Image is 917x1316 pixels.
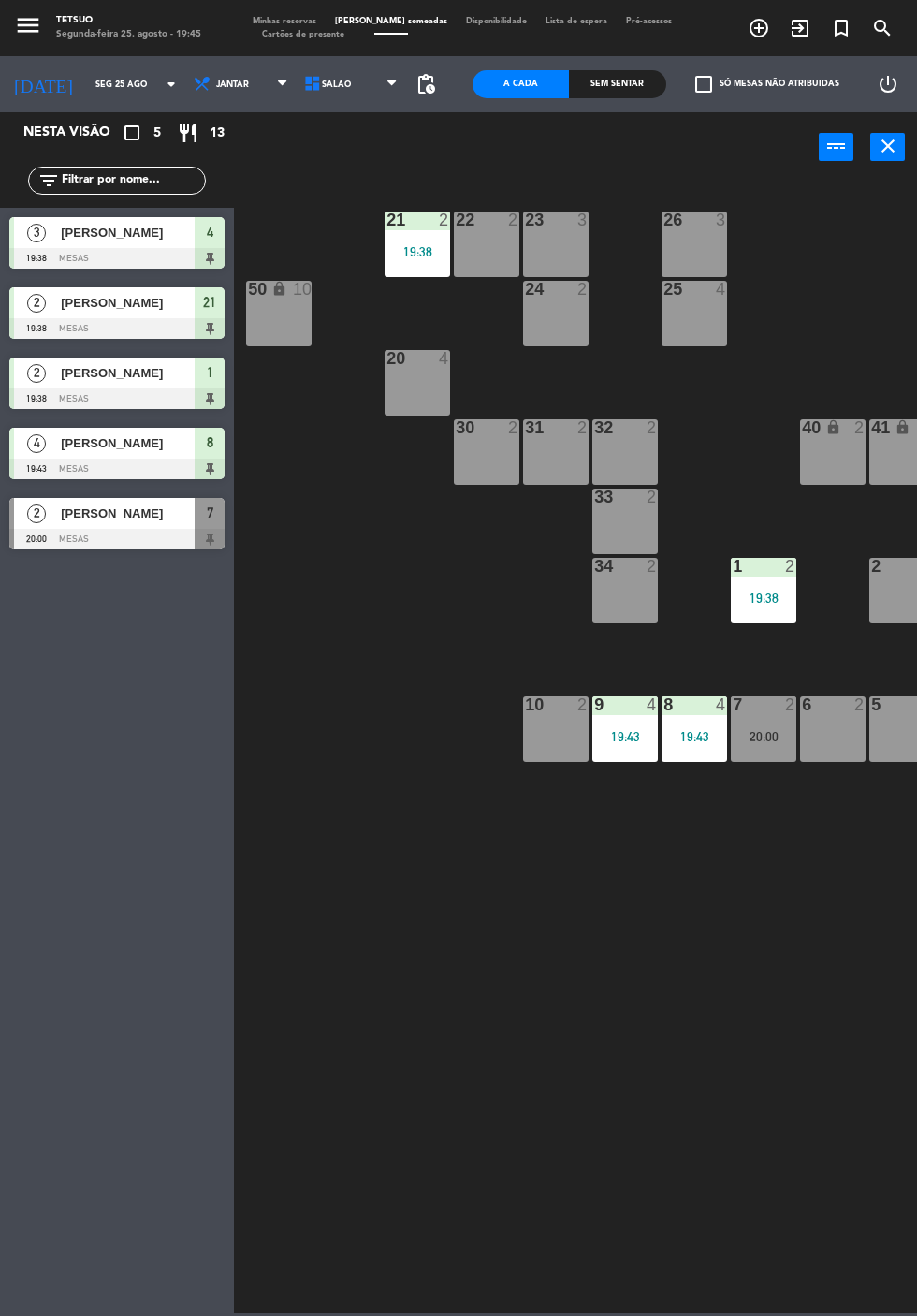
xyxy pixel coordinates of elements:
div: 9 [594,696,595,713]
span: 2 [27,294,46,313]
div: 4 [647,696,658,713]
span: 2 [27,364,46,383]
div: 22 [456,212,457,228]
span: 4 [207,221,213,243]
span: 2 [27,504,46,523]
div: Tetsuo [56,14,201,28]
div: 30 [456,419,457,436]
div: 4 [716,696,727,713]
div: 33 [594,489,595,505]
div: 4 [439,350,450,367]
div: 25 [663,281,664,298]
div: 10 [293,281,312,298]
div: 23 [525,212,526,228]
div: 2 [577,696,589,713]
i: arrow_drop_down [160,73,182,95]
span: [PERSON_NAME] semeadas [326,17,457,25]
div: 4 [716,281,727,298]
i: menu [14,11,42,39]
div: 24 [525,281,526,298]
i: add_circle_outline [748,17,770,39]
span: 3 [27,224,46,242]
button: power_input [819,133,853,161]
div: 2 [785,696,796,713]
div: Nesta visão [9,122,135,144]
div: 2 [647,419,658,436]
span: Minhas reservas [243,17,326,25]
div: 2 [577,419,589,436]
div: 8 [663,696,664,713]
span: Jantar [216,80,249,90]
span: 21 [203,291,216,314]
span: [PERSON_NAME] [61,223,195,242]
div: 2 [508,419,519,436]
div: 20:00 [731,730,796,743]
span: Lista de espera [536,17,617,25]
span: 13 [210,123,225,144]
span: check_box_outline_blank [695,76,712,93]
div: 19:43 [592,730,658,743]
div: 2 [854,419,866,436]
div: 21 [386,212,387,228]
span: 4 [27,434,46,453]
div: A cada [473,70,569,98]
span: 5 [153,123,161,144]
i: lock [825,419,841,435]
div: Segunda-feira 25. agosto - 19:45 [56,28,201,42]
div: 2 [577,281,589,298]
button: menu [14,11,42,44]
div: 31 [525,419,526,436]
div: Sem sentar [569,70,665,98]
i: lock [271,281,287,297]
button: close [870,133,905,161]
div: 2 [785,558,796,575]
div: 19:38 [385,245,450,258]
div: 50 [248,281,249,298]
div: 40 [802,419,803,436]
div: 2 [647,558,658,575]
span: Disponibilidade [457,17,536,25]
div: 3 [577,212,589,228]
i: filter_list [37,169,60,192]
span: [PERSON_NAME] [61,293,195,313]
span: [PERSON_NAME] [61,363,195,383]
i: crop_square [121,122,143,144]
span: 1 [207,361,213,384]
span: 8 [207,431,213,454]
span: Cartões de presente [253,30,354,38]
div: 5 [871,696,872,713]
span: 7 [207,502,213,524]
div: 19:43 [662,730,727,743]
span: [PERSON_NAME] [61,504,195,523]
span: [PERSON_NAME] [61,433,195,453]
div: 19:38 [731,592,796,605]
div: 32 [594,419,595,436]
i: turned_in_not [830,17,852,39]
i: close [877,135,899,157]
i: exit_to_app [789,17,811,39]
span: pending_actions [415,73,437,95]
i: lock [895,419,910,435]
div: 2 [854,696,866,713]
div: 10 [525,696,526,713]
div: 2 [508,212,519,228]
div: 7 [733,696,734,713]
div: 6 [802,696,803,713]
i: restaurant [177,122,199,144]
div: 1 [733,558,734,575]
div: 2 [439,212,450,228]
i: power_settings_new [877,73,899,95]
div: 20 [386,350,387,367]
div: 2 [871,558,872,575]
input: Filtrar por nome... [60,170,205,191]
i: power_input [825,135,848,157]
div: 3 [716,212,727,228]
div: 26 [663,212,664,228]
div: 2 [647,489,658,505]
span: Salão [322,80,351,90]
i: search [871,17,894,39]
div: 41 [871,419,872,436]
label: Só mesas não atribuidas [695,76,839,93]
div: 34 [594,558,595,575]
